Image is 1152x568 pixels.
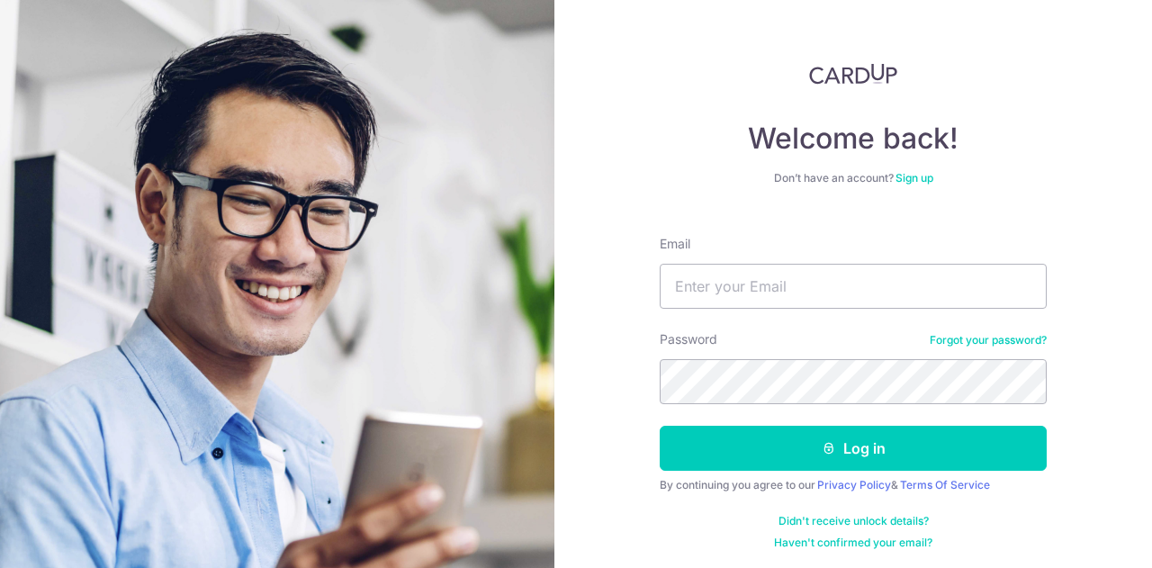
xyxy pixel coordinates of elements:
input: Enter your Email [660,264,1047,309]
label: Email [660,235,690,253]
label: Password [660,330,717,348]
div: Don’t have an account? [660,171,1047,185]
a: Haven't confirmed your email? [774,536,932,550]
button: Log in [660,426,1047,471]
a: Terms Of Service [900,478,990,491]
h4: Welcome back! [660,121,1047,157]
a: Privacy Policy [817,478,891,491]
div: By continuing you agree to our & [660,478,1047,492]
a: Didn't receive unlock details? [778,514,929,528]
a: Sign up [895,171,933,185]
img: CardUp Logo [809,63,897,85]
a: Forgot your password? [930,333,1047,347]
